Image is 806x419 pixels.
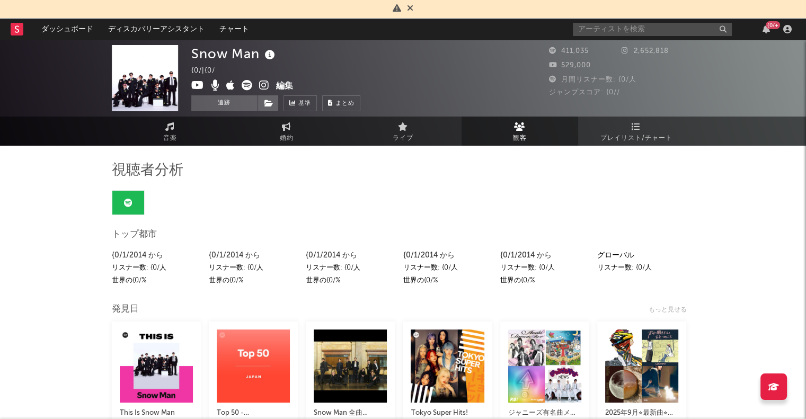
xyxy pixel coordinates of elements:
span: 観客 [513,132,527,145]
div: もっと見せる [649,304,695,316]
span: 基準 [298,97,311,110]
div: グローバル [597,249,686,262]
a: 観客 [462,117,578,146]
div: {0/+ [766,21,780,29]
a: ディスカバリーアシスタント [101,19,212,40]
div: リスナー数: {0/人 [209,262,298,274]
span: 音楽 [163,132,177,145]
span: 411,035 [549,48,589,55]
div: {0/1/2014 から [306,249,395,262]
a: ライブ [345,117,462,146]
button: まとめ [322,95,360,111]
div: リスナー数: {0/人 [500,262,589,274]
span: 2,652,818 [622,48,669,55]
span: 月間リスナー数: {0/人 [549,76,636,83]
div: 世界の{0/% [500,274,589,287]
div: 世界の{0/% [112,274,201,287]
span: 529,000 [549,62,591,69]
a: 基準 [284,95,317,111]
div: 世界の{0/% [403,274,492,287]
div: リスナー数: {0/人 [597,262,686,274]
a: 音楽 [112,117,228,146]
div: {0/ | {0/ [191,65,227,77]
div: {0/1/2014 から [403,249,492,262]
button: {0/+ [763,25,770,33]
a: チャート [212,19,256,40]
span: まとめ [335,101,355,106]
div: {0/1/2014 から [112,249,201,262]
div: リスナー数: {0/人 [112,262,201,274]
span: トップ都市 [112,228,157,241]
div: {0/1/2014 から [500,249,589,262]
a: 婚約 [228,117,345,146]
div: リスナー数: {0/人 [306,262,395,274]
span: 婚約 [280,132,294,145]
div: 世界の{0/% [209,274,298,287]
div: 発見日 [112,303,139,316]
span: 視聴者分析 [112,164,183,177]
span: ジャンプスコア: {0// [549,89,620,96]
input: アーティストを検索 [573,23,732,36]
span: 却下する [407,5,413,13]
span: ライブ [393,132,413,145]
button: 追跡 [191,95,258,111]
div: リスナー数: {0/人 [403,262,492,274]
a: ダッシュボード [34,19,101,40]
a: プレイリスト/チャート [578,117,695,146]
button: 編集 [276,80,293,93]
div: 世界の{0/% [306,274,395,287]
div: {0/1/2014 から [209,249,298,262]
div: Snow Man [191,45,278,63]
span: プレイリスト/チャート [600,132,672,145]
